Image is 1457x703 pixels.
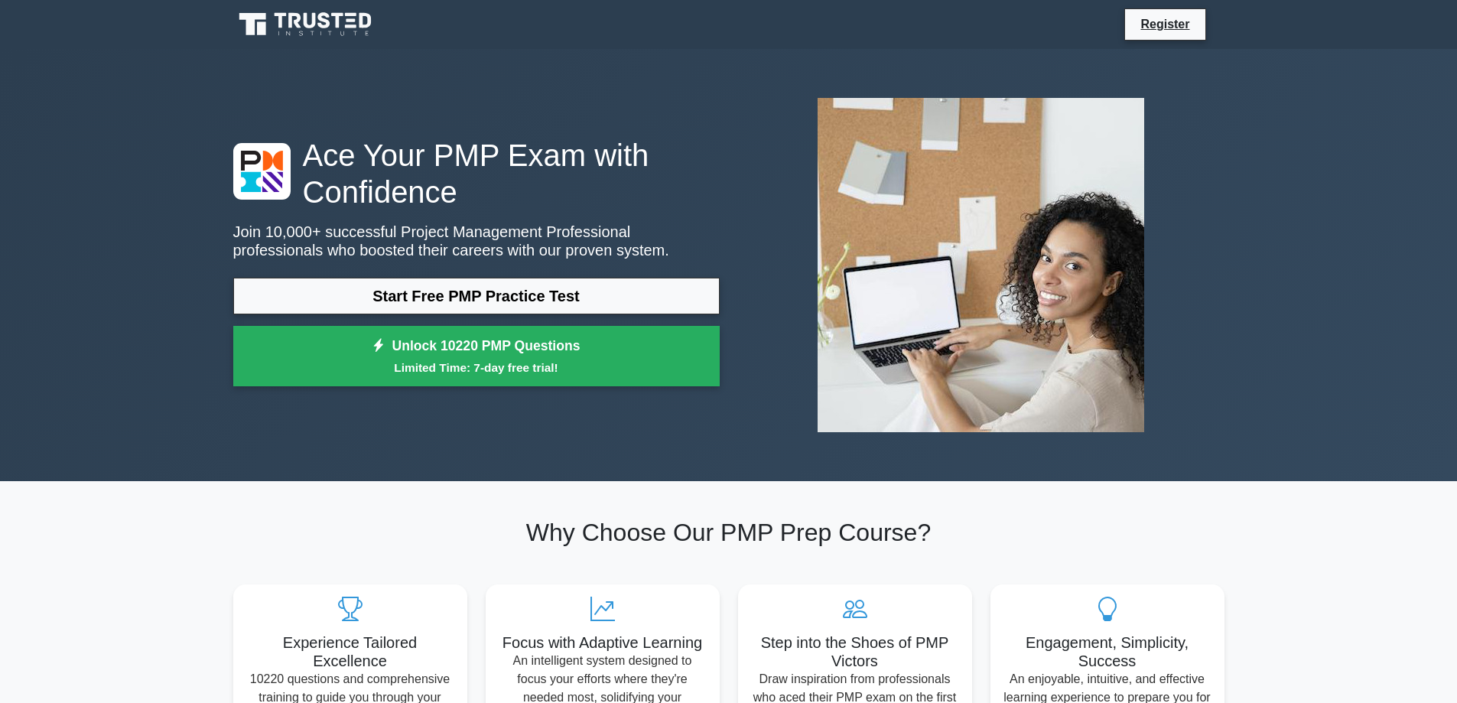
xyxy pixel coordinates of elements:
[498,633,707,652] h5: Focus with Adaptive Learning
[233,278,720,314] a: Start Free PMP Practice Test
[233,223,720,259] p: Join 10,000+ successful Project Management Professional professionals who boosted their careers w...
[233,326,720,387] a: Unlock 10220 PMP QuestionsLimited Time: 7-day free trial!
[246,633,455,670] h5: Experience Tailored Excellence
[252,359,701,376] small: Limited Time: 7-day free trial!
[1131,15,1198,34] a: Register
[233,518,1224,547] h2: Why Choose Our PMP Prep Course?
[233,137,720,210] h1: Ace Your PMP Exam with Confidence
[750,633,960,670] h5: Step into the Shoes of PMP Victors
[1003,633,1212,670] h5: Engagement, Simplicity, Success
